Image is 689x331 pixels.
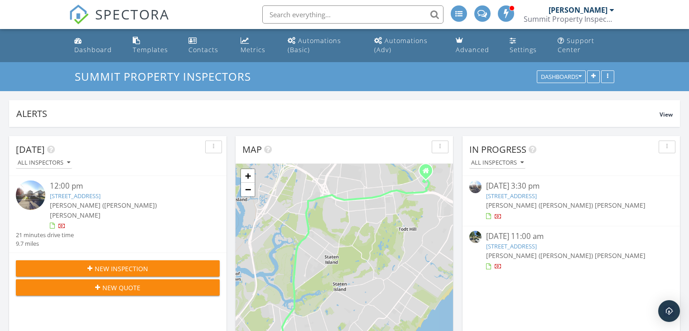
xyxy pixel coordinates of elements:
[469,143,526,156] span: In Progress
[50,192,101,200] a: [STREET_ADDRESS]
[469,180,673,221] a: [DATE] 3:30 pm [STREET_ADDRESS] [PERSON_NAME] ([PERSON_NAME]) [PERSON_NAME]
[524,15,614,24] div: Summit Property Inspectors
[16,180,220,248] a: 12:00 pm [STREET_ADDRESS] [PERSON_NAME] ([PERSON_NAME]) [PERSON_NAME] 21 minutes drive time 9.7 m...
[426,170,431,176] div: 46 Alpine Avenue, Staten Island New York 10301
[16,157,72,169] button: All Inspectors
[50,180,203,192] div: 12:00 pm
[74,45,112,54] div: Dashboard
[50,201,157,219] span: [PERSON_NAME] ([PERSON_NAME]) [PERSON_NAME]
[241,183,255,196] a: Zoom out
[537,71,586,83] button: Dashboards
[658,300,680,322] div: Open Intercom Messenger
[452,33,499,58] a: Advanced
[486,180,656,192] div: [DATE] 3:30 pm
[486,231,656,242] div: [DATE] 11:00 am
[133,45,168,54] div: Templates
[486,192,537,200] a: [STREET_ADDRESS]
[374,36,428,54] div: Automations (Adv)
[288,36,341,54] div: Automations (Basic)
[469,231,482,243] img: streetview
[510,45,537,54] div: Settings
[16,180,45,210] img: streetview
[188,45,218,54] div: Contacts
[242,143,262,156] span: Map
[469,231,673,271] a: [DATE] 11:00 am [STREET_ADDRESS] [PERSON_NAME] ([PERSON_NAME]) [PERSON_NAME]
[471,160,524,166] div: All Inspectors
[541,74,582,80] div: Dashboards
[486,242,537,250] a: [STREET_ADDRESS]
[371,33,445,58] a: Automations (Advanced)
[241,169,255,183] a: Zoom in
[16,239,74,248] div: 9.7 miles
[549,5,607,15] div: [PERSON_NAME]
[262,5,443,24] input: Search everything...
[237,33,277,58] a: Metrics
[16,231,74,239] div: 21 minutes drive time
[486,201,646,209] span: [PERSON_NAME] ([PERSON_NAME]) [PERSON_NAME]
[75,69,259,84] a: SUMMIT PROPERTY INSPECTORS
[241,45,265,54] div: Metrics
[69,5,89,24] img: The Best Home Inspection Software - Spectora
[284,33,363,58] a: Automations (Basic)
[71,33,121,58] a: Dashboard
[16,107,660,120] div: Alerts
[16,279,220,296] button: New Quote
[16,143,45,156] span: [DATE]
[469,180,482,193] img: streetview
[102,283,140,292] span: New Quote
[185,33,230,58] a: Contacts
[129,33,178,58] a: Templates
[660,111,673,118] span: View
[95,5,169,24] span: SPECTORA
[16,260,220,277] button: New Inspection
[554,33,618,58] a: Support Center
[558,36,594,54] div: Support Center
[486,251,646,260] span: [PERSON_NAME] ([PERSON_NAME]) [PERSON_NAME]
[456,45,489,54] div: Advanced
[95,264,148,273] span: New Inspection
[469,157,525,169] button: All Inspectors
[18,160,70,166] div: All Inspectors
[69,12,169,31] a: SPECTORA
[506,33,546,58] a: Settings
